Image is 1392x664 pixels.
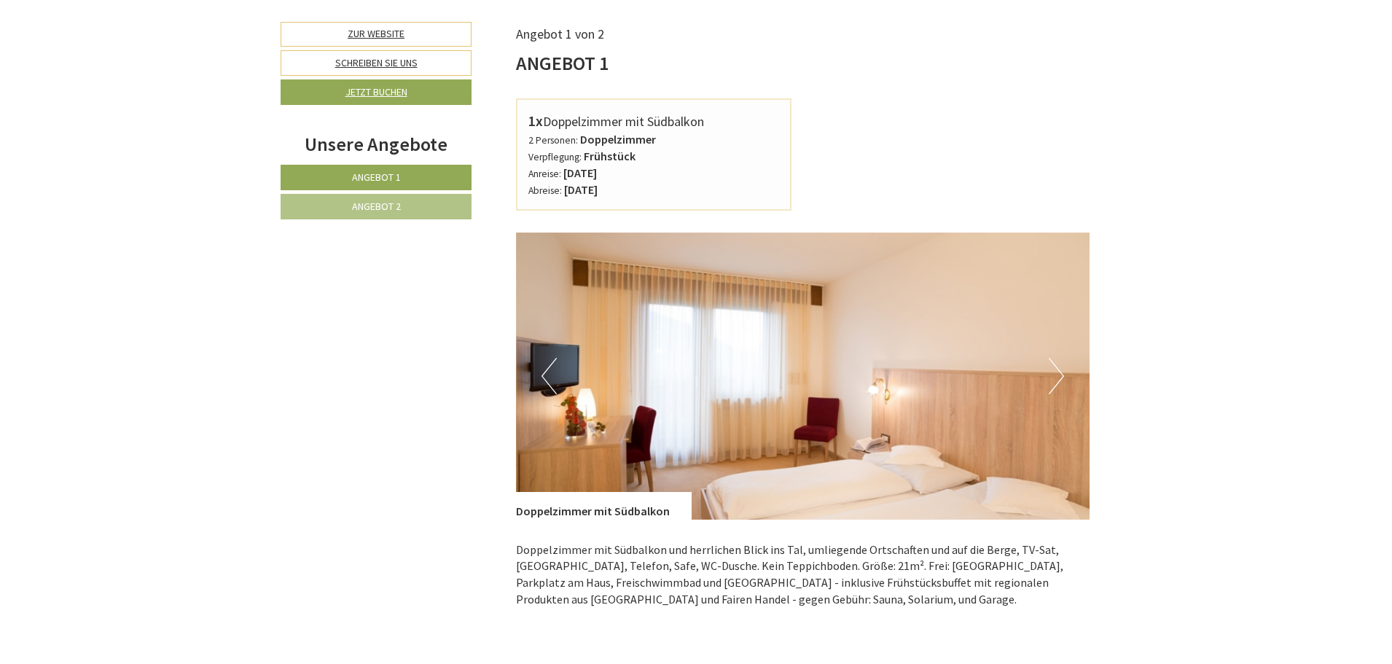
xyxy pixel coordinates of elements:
[528,112,543,130] b: 1x
[281,22,472,47] a: Zur Website
[541,358,557,394] button: Previous
[281,130,472,157] div: Unsere Angebote
[516,542,1090,608] p: Doppelzimmer mit Südbalkon und herrlichen Blick ins Tal, umliegende Ortschaften und auf die Berge...
[516,26,604,42] span: Angebot 1 von 2
[516,233,1090,520] img: image
[352,171,401,184] span: Angebot 1
[528,151,582,163] small: Verpflegung:
[516,50,609,77] div: Angebot 1
[563,165,597,180] b: [DATE]
[281,50,472,76] a: Schreiben Sie uns
[1049,358,1064,394] button: Next
[528,111,780,132] div: Doppelzimmer mit Südbalkon
[580,132,656,147] b: Doppelzimmer
[528,184,562,197] small: Abreise:
[564,182,598,197] b: [DATE]
[528,168,561,180] small: Anreise:
[584,149,636,163] b: Frühstück
[352,200,401,213] span: Angebot 2
[281,79,472,105] a: Jetzt buchen
[516,492,692,520] div: Doppelzimmer mit Südbalkon
[528,134,578,147] small: 2 Personen:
